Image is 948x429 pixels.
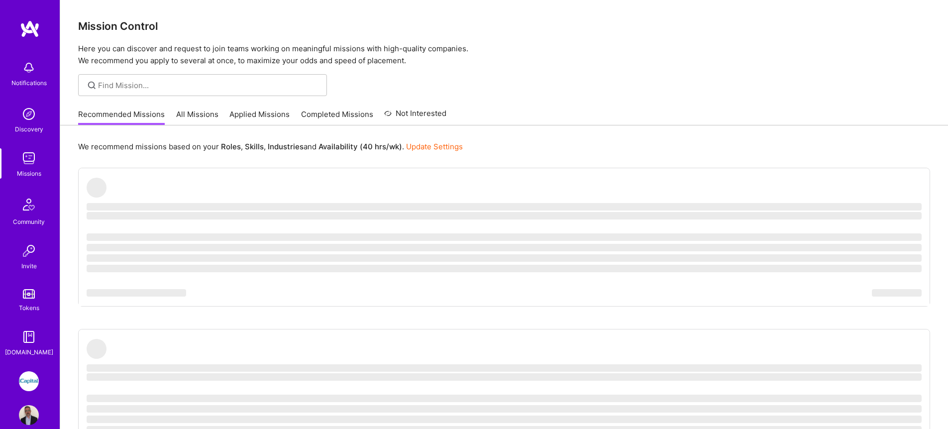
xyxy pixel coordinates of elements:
[78,109,165,125] a: Recommended Missions
[86,80,98,91] i: icon SearchGrey
[16,371,41,391] a: iCapital: Building an Alternative Investment Marketplace
[98,80,319,91] input: Find Mission...
[406,142,463,151] a: Update Settings
[19,58,39,78] img: bell
[176,109,218,125] a: All Missions
[20,20,40,38] img: logo
[229,109,290,125] a: Applied Missions
[17,168,41,179] div: Missions
[19,241,39,261] img: Invite
[78,141,463,152] p: We recommend missions based on your , , and .
[13,216,45,227] div: Community
[245,142,264,151] b: Skills
[11,78,47,88] div: Notifications
[19,148,39,168] img: teamwork
[21,261,37,271] div: Invite
[19,303,39,313] div: Tokens
[16,405,41,425] a: User Avatar
[318,142,402,151] b: Availability (40 hrs/wk)
[23,289,35,299] img: tokens
[17,193,41,216] img: Community
[15,124,43,134] div: Discovery
[301,109,373,125] a: Completed Missions
[268,142,304,151] b: Industries
[5,347,53,357] div: [DOMAIN_NAME]
[384,107,446,125] a: Not Interested
[19,371,39,391] img: iCapital: Building an Alternative Investment Marketplace
[19,405,39,425] img: User Avatar
[221,142,241,151] b: Roles
[19,327,39,347] img: guide book
[78,20,930,32] h3: Mission Control
[78,43,930,67] p: Here you can discover and request to join teams working on meaningful missions with high-quality ...
[19,104,39,124] img: discovery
